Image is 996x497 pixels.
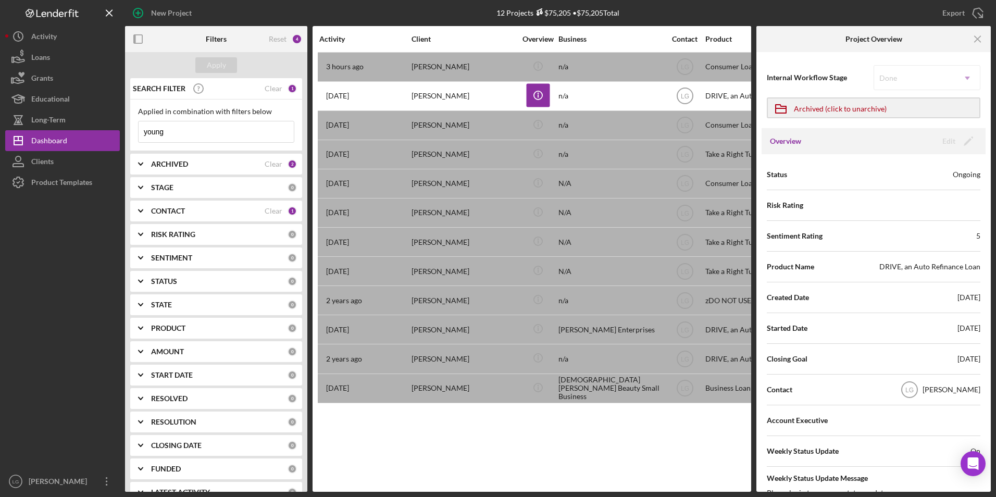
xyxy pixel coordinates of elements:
[767,354,807,364] span: Closing Goal
[680,122,689,129] text: LG
[326,267,349,276] time: 2025-01-30 15:07
[151,160,188,168] b: ARCHIVED
[5,47,120,68] a: Loans
[680,356,689,363] text: LG
[412,257,516,285] div: [PERSON_NAME]
[957,323,980,333] div: [DATE]
[288,253,297,263] div: 0
[767,169,787,180] span: Status
[5,172,120,193] button: Product Templates
[680,326,689,333] text: LG
[770,136,801,146] h3: Overview
[288,300,297,309] div: 0
[31,130,67,154] div: Dashboard
[680,209,689,217] text: LG
[288,464,297,474] div: 0
[288,324,297,333] div: 0
[680,385,689,392] text: LG
[558,35,663,43] div: Business
[265,160,282,168] div: Clear
[326,326,349,334] time: 2023-02-21 17:56
[558,82,663,110] div: n/a
[206,35,227,43] b: Filters
[942,133,955,149] div: Edit
[151,347,184,356] b: AMOUNT
[151,3,192,23] div: New Project
[31,172,92,195] div: Product Templates
[680,93,689,100] text: LG
[936,133,977,149] button: Edit
[558,316,663,343] div: [PERSON_NAME] Enterprises
[31,109,66,133] div: Long-Term
[705,316,810,343] div: DRIVE, an Auto Refinance Loan
[269,35,287,43] div: Reset
[288,230,297,239] div: 0
[705,257,810,285] div: Take a Right Turn
[767,292,809,303] span: Created Date
[558,228,663,256] div: N/A
[558,111,663,139] div: n/a
[705,345,810,372] div: DRIVE, an Auto Refinance Loan
[5,26,120,47] button: Activity
[767,97,980,118] button: Archived (click to unarchive)
[5,68,120,89] button: Grants
[5,89,120,109] button: Educational
[319,35,410,43] div: Activity
[932,3,991,23] button: Export
[767,384,792,395] span: Contact
[288,159,297,169] div: 2
[151,183,173,192] b: STAGE
[412,111,516,139] div: [PERSON_NAME]
[412,170,516,197] div: [PERSON_NAME]
[5,130,120,151] button: Dashboard
[288,394,297,403] div: 0
[31,68,53,91] div: Grants
[151,418,196,426] b: RESOLUTION
[923,384,980,395] div: [PERSON_NAME]
[558,141,663,168] div: n/a
[705,170,810,197] div: Consumer Loan - Version 2
[412,345,516,372] div: [PERSON_NAME]
[794,98,887,117] div: Archived (click to unarchive)
[970,446,980,456] span: On
[265,207,282,215] div: Clear
[412,53,516,81] div: [PERSON_NAME]
[412,141,516,168] div: [PERSON_NAME]
[957,354,980,364] div: [DATE]
[879,262,980,272] div: DRIVE, an Auto Refinance Loan
[976,231,980,241] div: 5
[292,34,302,44] div: 4
[558,170,663,197] div: N/A
[5,151,120,172] button: Clients
[151,441,202,450] b: CLOSING DATE
[195,57,237,73] button: Apply
[412,82,516,110] div: [PERSON_NAME]
[288,417,297,427] div: 0
[288,84,297,93] div: 1
[957,292,980,303] div: [DATE]
[326,121,349,129] time: 2025-06-11 19:11
[31,26,57,49] div: Activity
[125,3,202,23] button: New Project
[326,238,349,246] time: 2025-02-06 23:36
[138,107,294,116] div: Applied in combination with filters below
[326,150,349,158] time: 2025-05-05 15:25
[412,228,516,256] div: [PERSON_NAME]
[767,72,874,83] span: Internal Workflow Stage
[412,35,516,43] div: Client
[558,199,663,227] div: N/A
[326,92,349,100] time: 2025-08-13 15:07
[151,254,192,262] b: SENTIMENT
[665,35,704,43] div: Contact
[13,479,19,484] text: LG
[288,183,297,192] div: 0
[288,370,297,380] div: 0
[705,199,810,227] div: Take a Right Turn
[705,53,810,81] div: Consumer Loan - Version 2
[5,109,120,130] button: Long-Term
[288,441,297,450] div: 0
[767,415,828,426] span: Account Executive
